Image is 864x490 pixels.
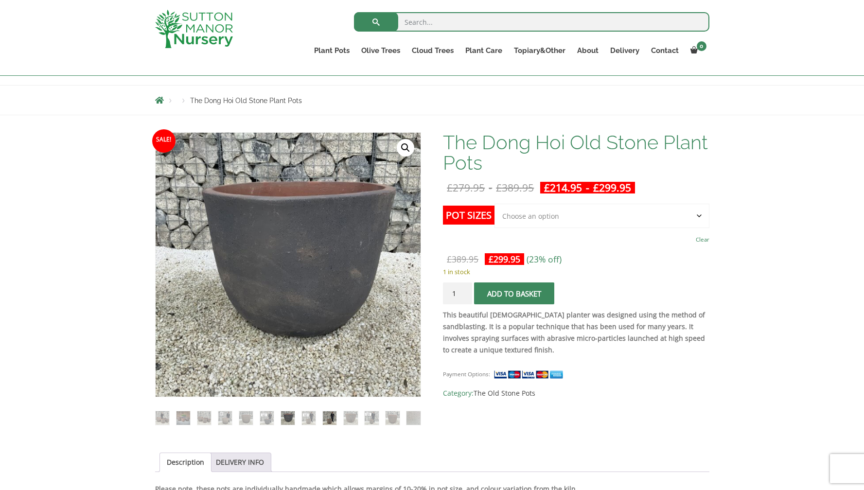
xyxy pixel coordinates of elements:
img: payment supported [494,369,566,380]
a: View full-screen image gallery [397,139,414,157]
ins: - [540,182,635,193]
span: £ [447,181,453,194]
img: The Dong Hoi Old Stone Plant Pots - Image 13 [406,411,420,425]
img: The Dong Hoi Old Stone Plant Pots - Image 8 [302,411,316,425]
strong: This beautiful [DEMOGRAPHIC_DATA] planter was designed using the method of sandblasting. It is a ... [443,310,705,354]
span: Sale! [152,129,176,153]
nav: Breadcrumbs [155,96,709,104]
a: Olive Trees [355,44,406,57]
label: Pot Sizes [443,206,494,225]
img: The Dong Hoi Old Stone Plant Pots - Image 11 [365,411,378,425]
button: Add to basket [474,282,554,304]
a: Delivery [604,44,645,57]
img: logo [155,10,233,48]
img: The Dong Hoi Old Stone Plant Pots - Image 2 [176,411,190,425]
img: The Dong Hoi Old Stone Plant Pots - Image 10 [344,411,357,425]
img: The Dong Hoi Old Stone Plant Pots - Image 3 [197,411,211,425]
span: The Dong Hoi Old Stone Plant Pots [190,97,302,105]
span: Category: [443,387,709,399]
img: The Dong Hoi Old Stone Plant Pots - Image 9 [323,411,336,425]
span: £ [593,181,599,194]
bdi: 279.95 [447,181,485,194]
bdi: 389.95 [447,253,478,265]
a: DELIVERY INFO [216,453,264,472]
input: Search... [354,12,709,32]
a: Clear options [696,233,709,246]
span: £ [496,181,502,194]
img: The Dong Hoi Old Stone Plant Pots - Image 7 [281,411,295,425]
a: Cloud Trees [406,44,459,57]
small: Payment Options: [443,370,490,378]
p: 1 in stock [443,266,709,278]
bdi: 299.95 [489,253,520,265]
span: 0 [697,41,706,51]
img: The Dong Hoi Old Stone Plant Pots - Image 12 [386,411,399,425]
del: - [443,182,538,193]
span: £ [544,181,550,194]
a: 0 [685,44,709,57]
bdi: 299.95 [593,181,631,194]
span: £ [447,253,452,265]
img: The Dong Hoi Old Stone Plant Pots [156,411,169,425]
a: Description [167,453,204,472]
a: The Old Stone Pots [474,388,535,398]
a: Topiary&Other [508,44,571,57]
input: Product quantity [443,282,472,304]
h1: The Dong Hoi Old Stone Plant Pots [443,132,709,173]
a: Plant Care [459,44,508,57]
span: (23% off) [527,253,562,265]
span: £ [489,253,494,265]
a: About [571,44,604,57]
bdi: 389.95 [496,181,534,194]
a: Contact [645,44,685,57]
img: The Dong Hoi Old Stone Plant Pots - Image 5 [239,411,253,425]
img: The Dong Hoi Old Stone Plant Pots - Image 6 [260,411,274,425]
img: The Dong Hoi Old Stone Plant Pots - Image 4 [218,411,232,425]
bdi: 214.95 [544,181,582,194]
a: Plant Pots [308,44,355,57]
